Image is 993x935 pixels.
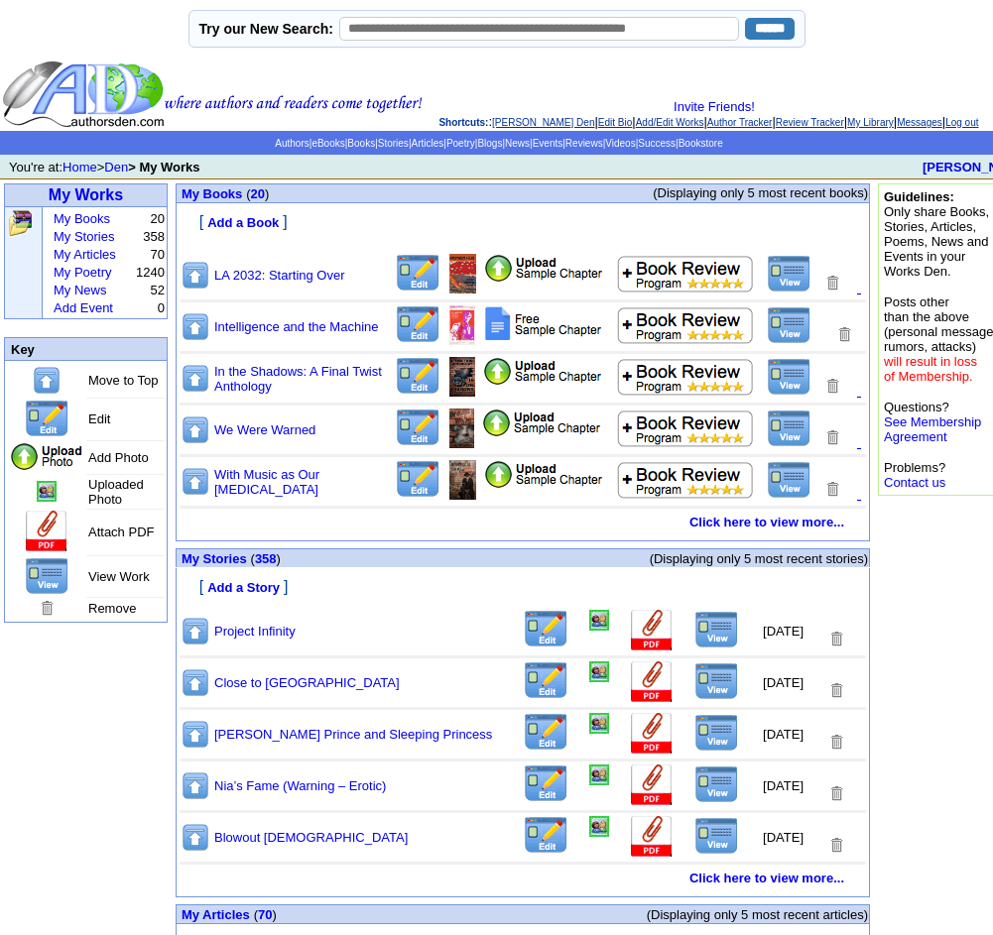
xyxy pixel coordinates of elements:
[199,578,203,595] font: [
[207,578,280,595] a: Add a Story
[617,255,755,292] img: Add to Book Review Program
[520,897,527,904] img: shim.gif
[395,460,441,499] img: Edit this Title
[523,816,569,855] img: Edit this Title
[565,138,603,149] a: Reviews
[181,466,210,497] img: Move to top
[88,569,150,584] font: View Work
[54,300,113,315] a: Add Event
[427,99,991,129] div: : | | | | | | |
[449,409,474,448] img: Add/Remove Photo
[182,551,247,566] a: My Stories
[158,300,165,315] font: 0
[847,117,894,128] a: My Library
[884,354,977,384] font: will result in loss of Membership.
[857,279,861,295] a: .
[629,816,675,859] img: Add Attachment (PDF or .DOC)
[617,306,755,344] img: Add to Book Review Program
[181,667,210,698] img: Move to top
[151,283,165,297] font: 52
[823,480,841,499] img: Removes this Title
[533,138,563,149] a: Events
[199,21,333,37] label: Try our New Search:
[763,675,804,690] font: [DATE]
[617,358,755,396] img: Add to Book Review Program
[136,265,165,280] font: 1240
[638,138,676,149] a: Success
[629,610,675,652] img: Add Attachment (PDF or .DOC)
[483,305,605,342] img: Add Attachment PDF
[214,268,345,283] a: LA 2032: Starting Over
[178,925,185,932] img: shim.gif
[411,138,443,149] a: Articles
[857,433,861,450] font: .
[88,373,159,388] font: Move to Top
[598,117,632,128] a: Edit Bio
[827,681,845,700] img: Removes this Title
[763,830,804,845] font: [DATE]
[884,189,954,204] b: Guidelines:
[395,409,441,447] img: Edit this Title
[214,467,319,497] a: With Music as Our [MEDICAL_DATA]
[246,186,250,201] span: (
[214,727,492,742] a: [PERSON_NAME] Prince and Sleeping Princess
[38,599,56,618] img: Remove this Page
[767,461,811,499] img: View this Title
[347,138,375,149] a: Books
[178,569,185,576] img: shim.gif
[694,765,739,803] img: View this Title
[823,377,841,396] img: Removes this Title
[178,532,185,539] img: shim.gif
[49,186,123,203] a: My Works
[182,907,250,922] font: My Articles
[689,871,844,885] a: Click here to view more...
[311,138,344,149] a: eBooks
[62,160,97,175] a: Home
[199,213,203,230] font: [
[251,186,265,201] a: 20
[617,409,755,447] img: Add to Book Review Program
[88,525,154,539] font: Attach PDF
[617,461,755,499] img: Add to Book Review Program
[395,357,441,396] img: Edit this Title
[653,185,868,200] span: (Displaying only 5 most recent books)
[523,713,569,752] img: Edit this Title
[178,242,185,249] img: shim.gif
[265,186,269,201] span: )
[214,319,379,334] a: Intelligence and the Machine
[181,822,210,853] img: Move to top
[214,364,382,394] a: In the Shadows: A Final Twist Anthology
[767,358,811,396] img: View this Title
[629,764,675,807] img: Add Attachment (PDF or .DOC)
[104,160,128,175] a: Den
[449,254,476,293] img: Add/Remove Photo
[449,305,475,345] img: Add/Remove Photo
[674,99,755,114] a: Invite Friends!
[763,778,804,793] font: [DATE]
[763,727,804,742] font: [DATE]
[182,185,242,201] a: My Books
[449,357,476,397] img: Add/Remove Photo
[945,117,978,128] a: Log out
[32,365,62,396] img: Move to top
[214,675,400,690] a: Close to [GEOGRAPHIC_DATA]
[767,409,811,447] img: View this Title
[395,305,441,344] img: Edit this Title
[647,907,868,922] span: (Displaying only 5 most recent articles)
[254,907,258,922] span: (
[9,160,200,175] font: You're at: >
[88,601,136,616] font: Remove
[589,764,609,785] img: Add/Remove Photo
[520,541,527,548] img: shim.gif
[178,204,185,211] img: shim.gif
[2,59,423,129] img: header_logo2.gif
[284,578,288,595] font: ]
[835,325,853,344] img: Removes this Title
[37,481,57,502] img: Add/Remove Photo
[207,580,280,595] font: Add a Story
[151,247,165,262] font: 70
[827,630,845,648] img: Removes this Title
[629,661,675,704] img: Add Attachment (PDF or .DOC)
[181,719,210,750] img: Move to top
[523,661,569,700] img: Edit this Title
